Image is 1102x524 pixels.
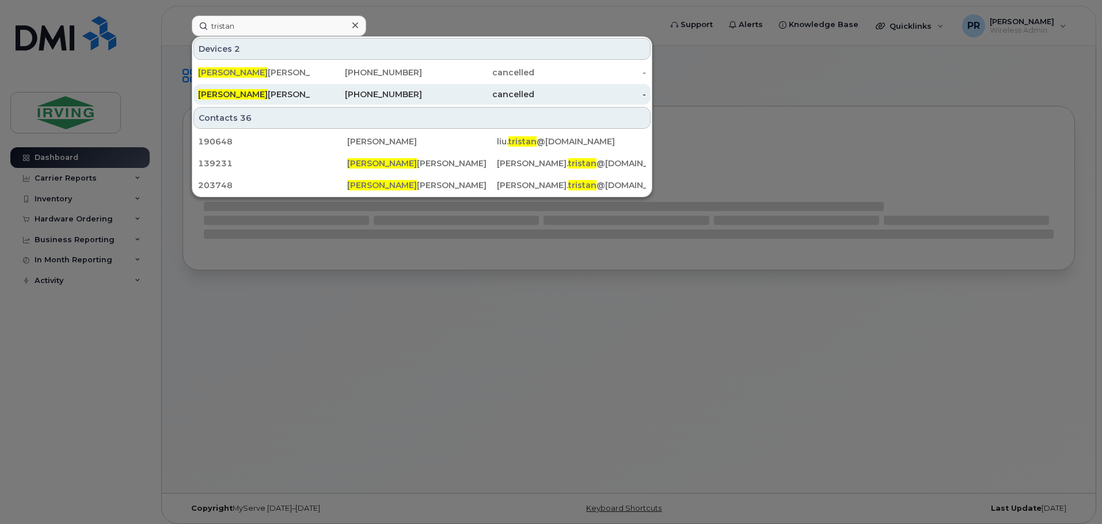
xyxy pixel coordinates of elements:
[193,84,651,105] a: [PERSON_NAME][PERSON_NAME][PHONE_NUMBER]cancelled-
[193,107,651,129] div: Contacts
[198,89,310,100] div: [PERSON_NAME]
[198,179,347,191] div: 203748
[568,180,596,190] span: tristan
[347,158,417,169] span: [PERSON_NAME]
[198,158,347,169] div: 139231
[198,67,310,78] div: [PERSON_NAME]
[497,136,646,147] div: liu. @[DOMAIN_NAME]
[347,158,496,169] div: [PERSON_NAME]
[198,67,268,78] span: [PERSON_NAME]
[240,112,252,124] span: 36
[508,136,537,147] span: tristan
[497,179,646,191] div: [PERSON_NAME]. @[DOMAIN_NAME]
[568,158,596,169] span: tristan
[198,89,268,100] span: [PERSON_NAME]
[347,179,496,191] div: [PERSON_NAME]
[310,89,423,100] div: [PHONE_NUMBER]
[234,43,240,55] span: 2
[534,67,647,78] div: -
[193,131,651,152] a: 190648[PERSON_NAME]liu.tristan@[DOMAIN_NAME]
[198,136,347,147] div: 190648
[193,175,651,196] a: 203748[PERSON_NAME][PERSON_NAME][PERSON_NAME].tristan@[DOMAIN_NAME]
[310,67,423,78] div: [PHONE_NUMBER]
[534,89,647,100] div: -
[347,180,417,190] span: [PERSON_NAME]
[193,38,651,60] div: Devices
[193,62,651,83] a: [PERSON_NAME][PERSON_NAME][PHONE_NUMBER]cancelled-
[193,153,651,174] a: 139231[PERSON_NAME][PERSON_NAME][PERSON_NAME].tristan@[DOMAIN_NAME]
[497,158,646,169] div: [PERSON_NAME]. @[DOMAIN_NAME]
[347,136,496,147] div: [PERSON_NAME]
[422,89,534,100] div: cancelled
[422,67,534,78] div: cancelled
